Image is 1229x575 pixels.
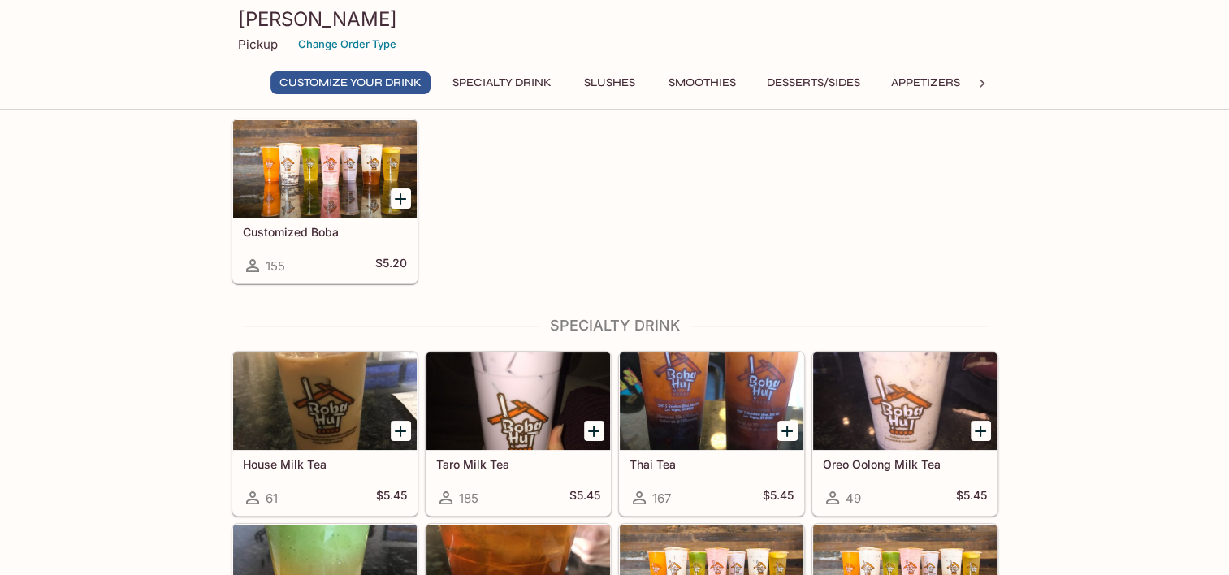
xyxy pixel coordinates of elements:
[436,457,600,471] h5: Taro Milk Tea
[376,488,407,508] h5: $5.45
[763,488,794,508] h5: $5.45
[375,256,407,275] h5: $5.20
[823,457,987,471] h5: Oreo Oolong Milk Tea
[426,352,611,516] a: Taro Milk Tea185$5.45
[266,491,278,506] span: 61
[233,352,417,450] div: House Milk Tea
[812,352,997,516] a: Oreo Oolong Milk Tea49$5.45
[846,491,861,506] span: 49
[232,352,418,516] a: House Milk Tea61$5.45
[270,71,431,94] button: Customize Your Drink
[956,488,987,508] h5: $5.45
[232,119,418,283] a: Customized Boba155$5.20
[243,225,407,239] h5: Customized Boba
[238,6,992,32] h3: [PERSON_NAME]
[391,188,411,209] button: Add Customized Boba
[459,491,478,506] span: 185
[630,457,794,471] h5: Thai Tea
[444,71,560,94] button: Specialty Drink
[266,258,285,274] span: 155
[584,421,604,441] button: Add Taro Milk Tea
[569,488,600,508] h5: $5.45
[238,37,278,52] p: Pickup
[652,491,671,506] span: 167
[777,421,798,441] button: Add Thai Tea
[291,32,404,57] button: Change Order Type
[620,352,803,450] div: Thai Tea
[232,317,998,335] h4: Specialty Drink
[882,71,969,94] button: Appetizers
[758,71,869,94] button: Desserts/Sides
[233,120,417,218] div: Customized Boba
[391,421,411,441] button: Add House Milk Tea
[573,71,647,94] button: Slushes
[619,352,804,516] a: Thai Tea167$5.45
[971,421,991,441] button: Add Oreo Oolong Milk Tea
[426,352,610,450] div: Taro Milk Tea
[660,71,745,94] button: Smoothies
[243,457,407,471] h5: House Milk Tea
[813,352,997,450] div: Oreo Oolong Milk Tea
